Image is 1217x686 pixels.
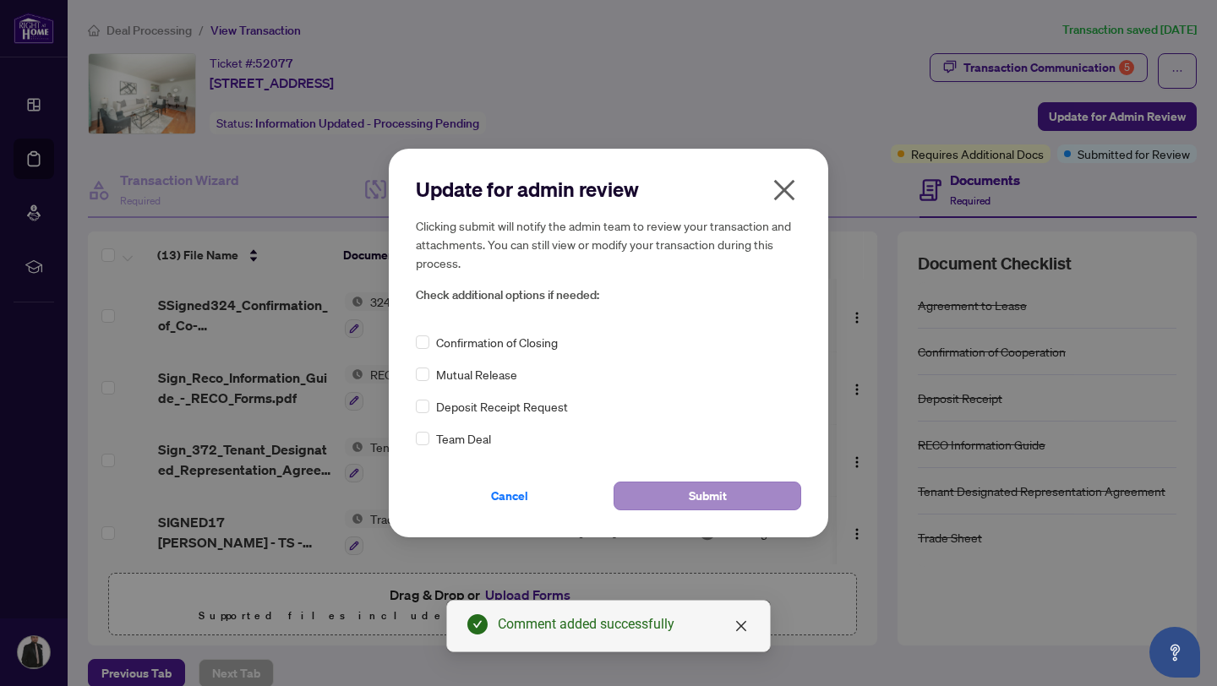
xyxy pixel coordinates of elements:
[1149,627,1200,678] button: Open asap
[498,614,750,634] div: Comment added successfully
[689,482,727,509] span: Submit
[416,216,801,272] h5: Clicking submit will notify the admin team to review your transaction and attachments. You can st...
[416,482,603,510] button: Cancel
[436,397,568,416] span: Deposit Receipt Request
[416,286,801,305] span: Check additional options if needed:
[614,482,801,510] button: Submit
[436,429,491,448] span: Team Deal
[771,177,798,204] span: close
[467,614,488,634] span: check-circle
[734,619,748,633] span: close
[436,365,517,384] span: Mutual Release
[732,617,750,635] a: Close
[436,333,558,351] span: Confirmation of Closing
[491,482,528,509] span: Cancel
[416,176,801,203] h2: Update for admin review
